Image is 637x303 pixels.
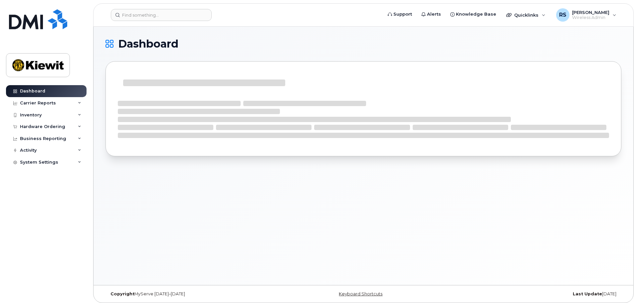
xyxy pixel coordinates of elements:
a: Keyboard Shortcuts [339,291,382,296]
div: [DATE] [449,291,621,297]
div: MyServe [DATE]–[DATE] [106,291,278,297]
strong: Last Update [573,291,602,296]
strong: Copyright [110,291,134,296]
span: Dashboard [118,39,178,49]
